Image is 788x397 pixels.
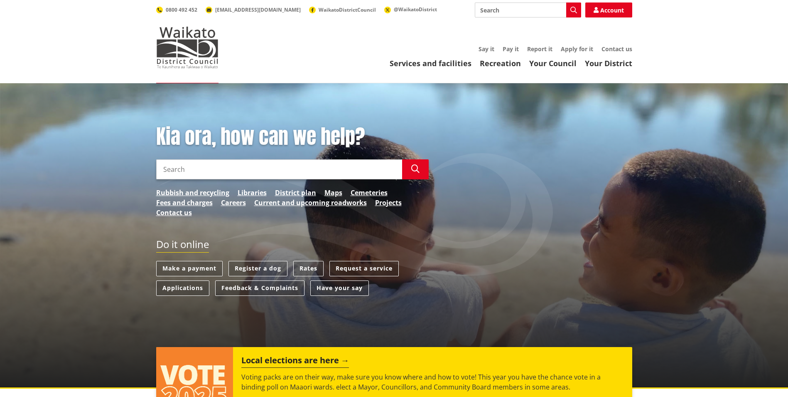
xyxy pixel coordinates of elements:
[585,58,632,68] a: Your District
[156,280,209,296] a: Applications
[384,6,437,13] a: @WaikatoDistrict
[156,261,223,276] a: Make a payment
[241,355,349,368] h2: Local elections are here
[503,45,519,53] a: Pay it
[156,198,213,208] a: Fees and charges
[324,188,342,198] a: Maps
[215,280,304,296] a: Feedback & Complaints
[156,159,402,179] input: Search input
[293,261,324,276] a: Rates
[206,6,301,13] a: [EMAIL_ADDRESS][DOMAIN_NAME]
[601,45,632,53] a: Contact us
[561,45,593,53] a: Apply for it
[479,45,494,53] a: Say it
[585,2,632,17] a: Account
[309,6,376,13] a: WaikatoDistrictCouncil
[156,27,218,68] img: Waikato District Council - Te Kaunihera aa Takiwaa o Waikato
[275,188,316,198] a: District plan
[351,188,388,198] a: Cemeteries
[221,198,246,208] a: Careers
[238,188,267,198] a: Libraries
[527,45,552,53] a: Report it
[375,198,402,208] a: Projects
[241,372,624,392] p: Voting packs are on their way, make sure you know where and how to vote! This year you have the c...
[156,208,192,218] a: Contact us
[319,6,376,13] span: WaikatoDistrictCouncil
[529,58,577,68] a: Your Council
[310,280,369,296] a: Have your say
[329,261,399,276] a: Request a service
[394,6,437,13] span: @WaikatoDistrict
[228,261,287,276] a: Register a dog
[390,58,471,68] a: Services and facilities
[156,125,429,149] h1: Kia ora, how can we help?
[480,58,521,68] a: Recreation
[156,238,209,253] h2: Do it online
[254,198,367,208] a: Current and upcoming roadworks
[156,188,229,198] a: Rubbish and recycling
[215,6,301,13] span: [EMAIL_ADDRESS][DOMAIN_NAME]
[156,6,197,13] a: 0800 492 452
[475,2,581,17] input: Search input
[166,6,197,13] span: 0800 492 452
